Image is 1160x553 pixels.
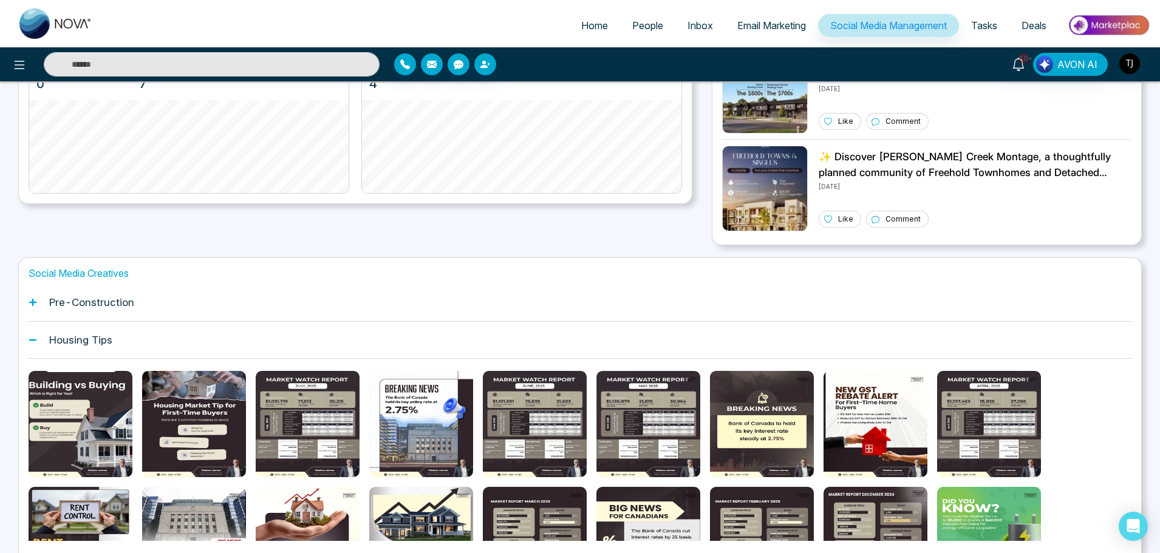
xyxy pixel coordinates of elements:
[49,334,112,346] h1: Housing Tips
[1036,56,1053,73] img: Lead Flow
[1018,53,1029,64] span: 10+
[19,8,92,39] img: Nova CRM Logo
[722,48,808,134] img: Unable to load img.
[819,180,1131,191] p: [DATE]
[620,14,675,37] a: People
[1119,53,1140,74] img: User Avatar
[687,19,713,32] span: Inbox
[838,214,853,225] p: Like
[885,214,921,225] p: Comment
[369,75,418,93] p: 4
[49,296,134,308] h1: Pre-Construction
[1033,53,1108,76] button: AVON AI
[1009,14,1059,37] a: Deals
[675,14,725,37] a: Inbox
[819,149,1131,180] p: ✨ Discover [PERSON_NAME] Creek Montage, a thoughtfully planned community of Freehold Townhomes an...
[818,14,959,37] a: Social Media Management
[1022,19,1046,32] span: Deals
[1004,53,1033,74] a: 10+
[830,19,947,32] span: Social Media Management
[581,19,608,32] span: Home
[1119,512,1148,541] div: Open Intercom Messenger
[139,75,210,93] p: 7
[885,116,921,127] p: Comment
[722,146,808,231] img: Unable to load img.
[737,19,806,32] span: Email Marketing
[632,19,663,32] span: People
[36,75,115,93] p: 0
[569,14,620,37] a: Home
[959,14,1009,37] a: Tasks
[838,116,853,127] p: Like
[1065,12,1153,39] img: Market-place.gif
[819,83,1131,93] p: [DATE]
[971,19,997,32] span: Tasks
[1057,57,1097,72] span: AVON AI
[29,268,1131,279] h1: Social Media Creatives
[725,14,818,37] a: Email Marketing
